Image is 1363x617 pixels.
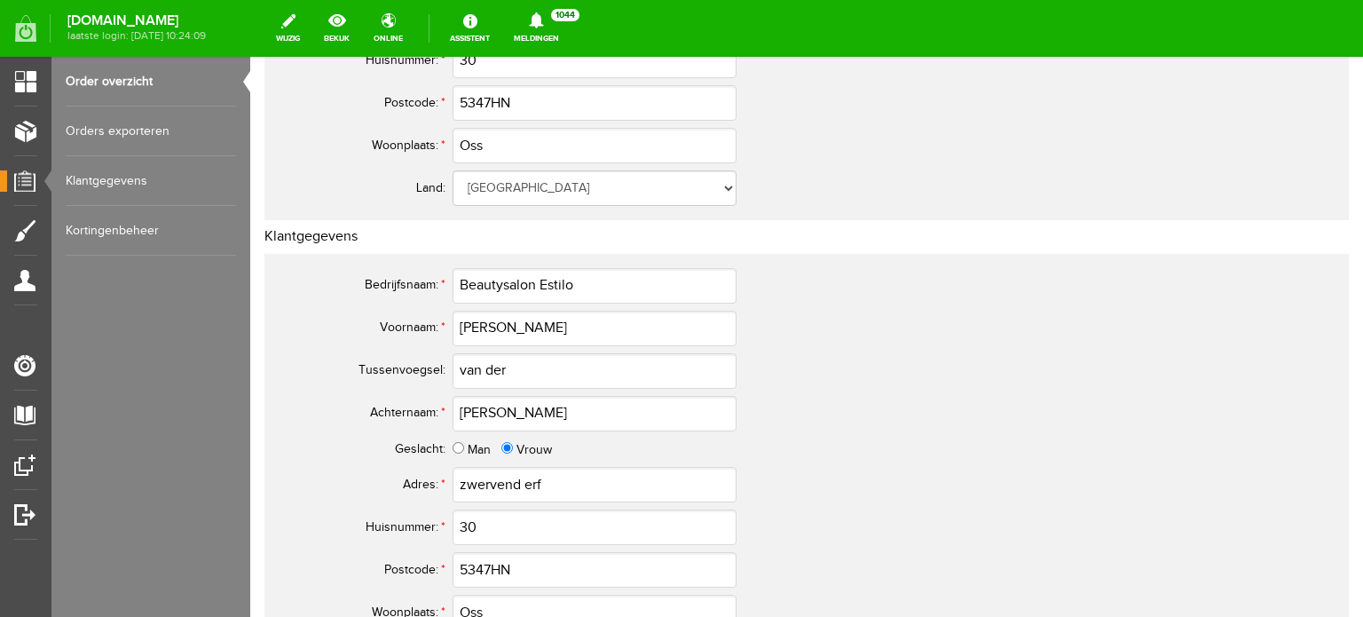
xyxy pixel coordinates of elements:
input: Voornaam [202,254,486,289]
span: Achternaam: [120,349,188,363]
span: Adres: [153,421,188,435]
h2: Klantgegevens [14,172,1099,188]
a: bekijk [313,9,360,48]
a: online [363,9,414,48]
span: Land: [166,124,195,138]
a: Orders exporteren [66,107,236,156]
span: Tussenvoegsel: [108,306,195,320]
span: Voornaam: [130,264,188,278]
span: laatste login: [DATE] 10:24:09 [67,31,206,41]
a: Meldingen1044 [503,9,570,48]
span: Bedrijfsnaam: [114,221,188,235]
span: 1044 [551,9,579,21]
label: Vrouw [266,384,302,403]
a: Kortingenbeheer [66,206,236,256]
span: Woonplaats: [122,549,188,563]
span: Geslacht: [145,385,195,399]
input: Woonplaats [202,538,486,573]
a: Assistent [439,9,500,48]
label: Man [217,384,240,403]
input: Tussenvoegsel [202,297,486,332]
a: wijzig [265,9,311,48]
span: Woonplaats: [122,82,188,96]
span: Postcode: [134,39,188,53]
a: Klantgegevens [66,156,236,206]
input: Postcode [202,495,486,531]
input: Huisnummer [202,453,486,488]
span: Postcode: [134,506,188,520]
input: Achternaam [202,339,486,375]
a: Order overzicht [66,57,236,107]
input: Adres [202,410,486,446]
input: Postcode [202,28,486,64]
span: Huisnummer: [115,463,188,478]
input: Bedrijfsnaam [202,211,486,247]
input: Woonplaats [202,71,486,107]
strong: [DOMAIN_NAME] [67,16,206,26]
